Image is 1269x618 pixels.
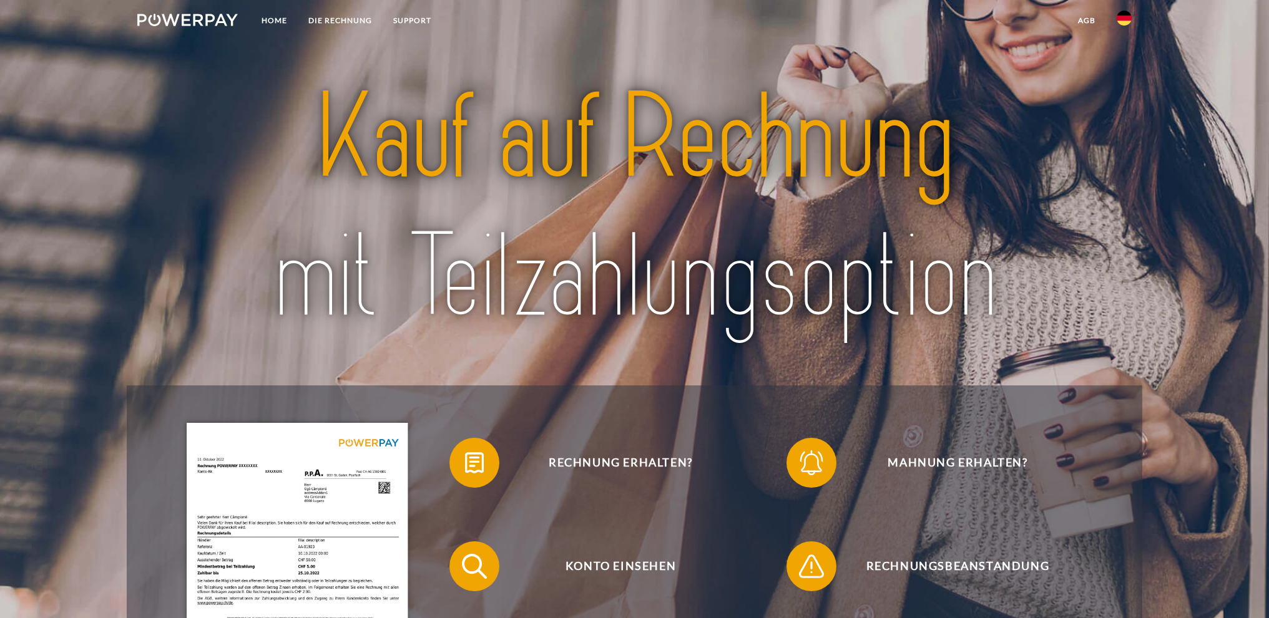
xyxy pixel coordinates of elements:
button: Mahnung erhalten? [786,438,1111,488]
a: Home [251,9,298,32]
button: Rechnungsbeanstandung [786,541,1111,591]
img: qb_warning.svg [796,551,827,582]
span: Mahnung erhalten? [805,438,1110,488]
button: Rechnung erhalten? [449,438,774,488]
a: DIE RECHNUNG [298,9,383,32]
img: qb_bell.svg [796,447,827,478]
img: de [1117,11,1132,26]
img: qb_bill.svg [459,447,490,478]
img: logo-powerpay-white.svg [137,14,238,26]
img: title-powerpay_de.svg [187,62,1082,354]
a: SUPPORT [383,9,442,32]
img: qb_search.svg [459,551,490,582]
span: Rechnung erhalten? [468,438,773,488]
button: Konto einsehen [449,541,774,591]
span: Konto einsehen [468,541,773,591]
span: Rechnungsbeanstandung [805,541,1110,591]
a: agb [1067,9,1106,32]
